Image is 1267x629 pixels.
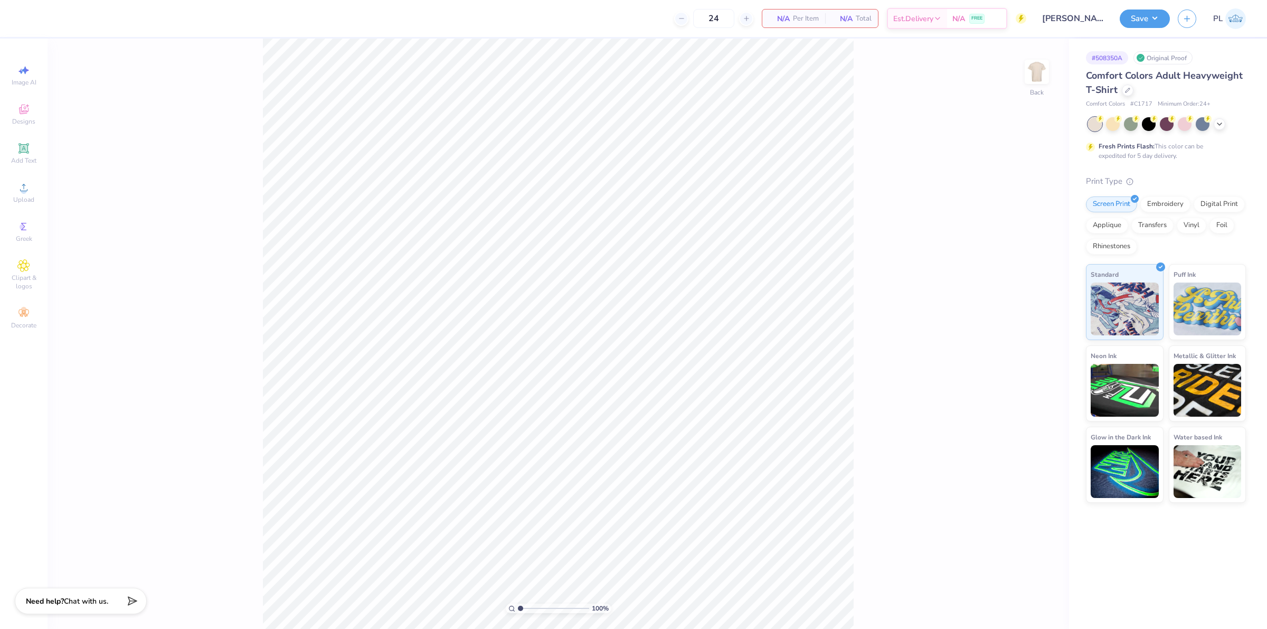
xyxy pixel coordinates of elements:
span: Add Text [11,156,36,165]
div: Transfers [1131,218,1174,233]
div: This color can be expedited for 5 day delivery. [1099,142,1228,161]
img: Water based Ink [1174,445,1242,498]
strong: Fresh Prints Flash: [1099,142,1155,151]
input: Untitled Design [1034,8,1112,29]
span: Metallic & Glitter Ink [1174,350,1236,361]
span: Image AI [12,78,36,87]
span: Comfort Colors Adult Heavyweight T-Shirt [1086,69,1243,96]
div: Print Type [1086,175,1246,187]
input: – – [693,9,734,28]
button: Save [1120,10,1170,28]
span: Clipart & logos [5,274,42,290]
img: Glow in the Dark Ink [1091,445,1159,498]
div: Vinyl [1177,218,1206,233]
span: Minimum Order: 24 + [1158,100,1211,109]
img: Pamela Lois Reyes [1225,8,1246,29]
span: 100 % [592,604,609,613]
div: Digital Print [1194,196,1245,212]
div: Screen Print [1086,196,1137,212]
span: Total [856,13,872,24]
div: Back [1030,88,1044,97]
span: Designs [12,117,35,126]
span: Comfort Colors [1086,100,1125,109]
img: Metallic & Glitter Ink [1174,364,1242,417]
img: Standard [1091,283,1159,335]
div: Original Proof [1133,51,1193,64]
span: N/A [831,13,853,24]
span: Greek [16,234,32,243]
span: Neon Ink [1091,350,1117,361]
span: N/A [769,13,790,24]
span: N/A [952,13,965,24]
span: Est. Delivery [893,13,933,24]
span: Glow in the Dark Ink [1091,431,1151,443]
div: Applique [1086,218,1128,233]
img: Neon Ink [1091,364,1159,417]
span: PL [1213,13,1223,25]
img: Back [1026,61,1047,82]
span: # C1717 [1130,100,1152,109]
div: Embroidery [1140,196,1190,212]
span: Puff Ink [1174,269,1196,280]
span: Upload [13,195,34,204]
span: Water based Ink [1174,431,1222,443]
span: FREE [971,15,982,22]
span: Chat with us. [64,596,108,606]
div: # 508350A [1086,51,1128,64]
span: Standard [1091,269,1119,280]
strong: Need help? [26,596,64,606]
span: Per Item [793,13,819,24]
span: Decorate [11,321,36,330]
div: Foil [1209,218,1234,233]
a: PL [1213,8,1246,29]
img: Puff Ink [1174,283,1242,335]
div: Rhinestones [1086,239,1137,255]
